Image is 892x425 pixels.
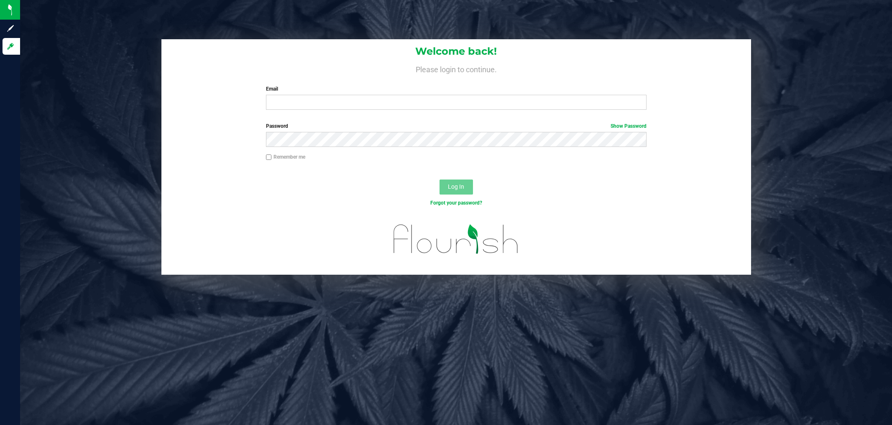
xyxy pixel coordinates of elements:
[611,123,647,129] a: Show Password
[161,63,751,73] h4: Please login to continue.
[430,200,482,206] a: Forgot your password?
[266,123,288,129] span: Password
[6,24,15,33] inline-svg: Sign up
[440,180,473,195] button: Log In
[266,153,305,161] label: Remember me
[6,42,15,51] inline-svg: Log in
[161,46,751,57] h1: Welcome back!
[266,85,647,93] label: Email
[448,183,464,190] span: Log In
[382,215,530,263] img: flourish_logo.svg
[266,154,272,160] input: Remember me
